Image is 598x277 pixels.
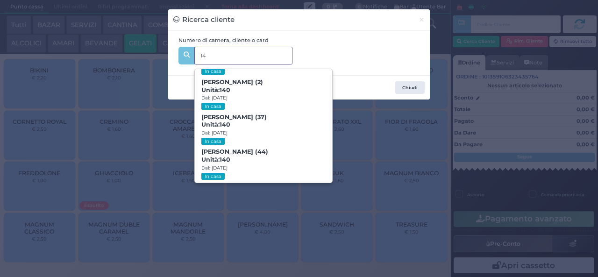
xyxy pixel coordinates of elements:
[194,47,292,64] input: Es. 'Mario Rossi', '220' o '108123234234'
[201,86,230,94] span: Unità: 0
[201,148,268,163] b: [PERSON_NAME] (44)
[173,14,235,25] h3: Ricerca cliente
[201,114,267,128] b: [PERSON_NAME] (37)
[201,95,228,101] small: Dal: [DATE]
[201,103,224,110] small: In casa
[220,156,226,163] strong: 14
[201,68,224,75] small: In casa
[201,78,263,93] b: [PERSON_NAME] (2)
[201,138,224,145] small: In casa
[201,165,228,171] small: Dal: [DATE]
[201,130,228,136] small: Dal: [DATE]
[413,9,430,30] button: Chiudi
[220,121,226,128] strong: 14
[201,173,224,180] small: In casa
[395,81,425,94] button: Chiudi
[220,86,226,93] strong: 14
[419,14,425,25] span: ×
[201,156,230,164] span: Unità: 0
[201,121,230,129] span: Unità: 0
[178,36,269,44] label: Numero di camera, cliente o card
